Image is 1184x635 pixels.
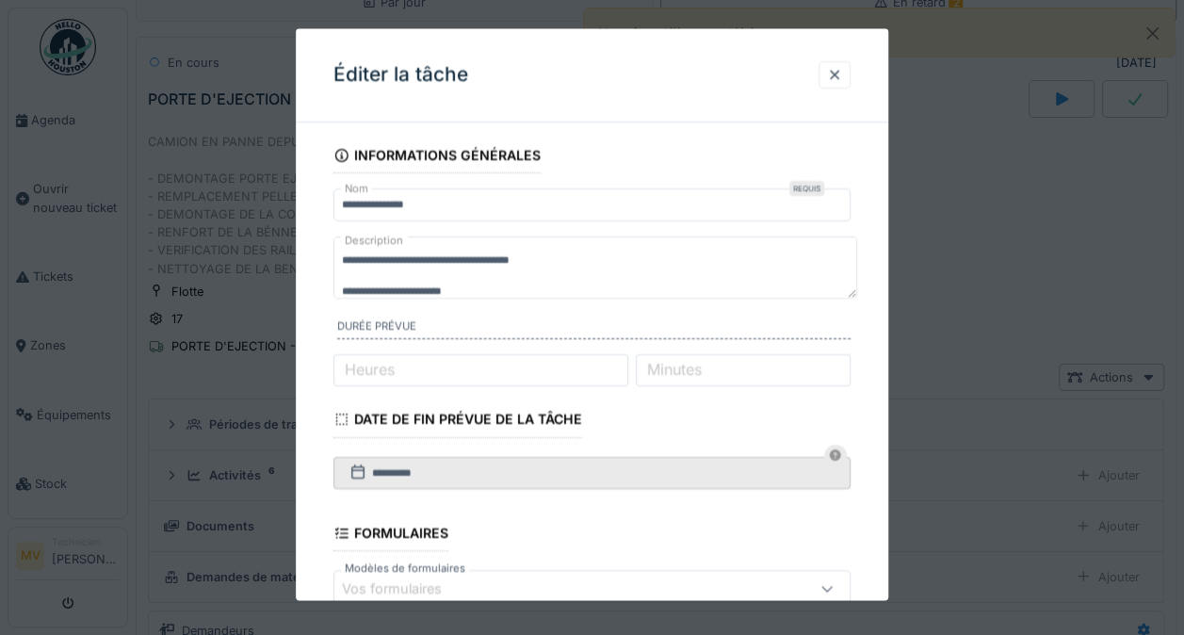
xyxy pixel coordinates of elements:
[342,579,468,600] div: Vos formulaires
[341,229,407,252] label: Description
[333,519,448,551] div: Formulaires
[341,181,372,197] label: Nom
[333,141,541,173] div: Informations générales
[643,359,706,382] label: Minutes
[789,181,824,196] div: Requis
[341,561,469,577] label: Modèles de formulaires
[333,406,582,438] div: Date de fin prévue de la tâche
[337,318,851,339] label: Durée prévue
[341,359,398,382] label: Heures
[333,63,468,87] h3: Éditer la tâche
